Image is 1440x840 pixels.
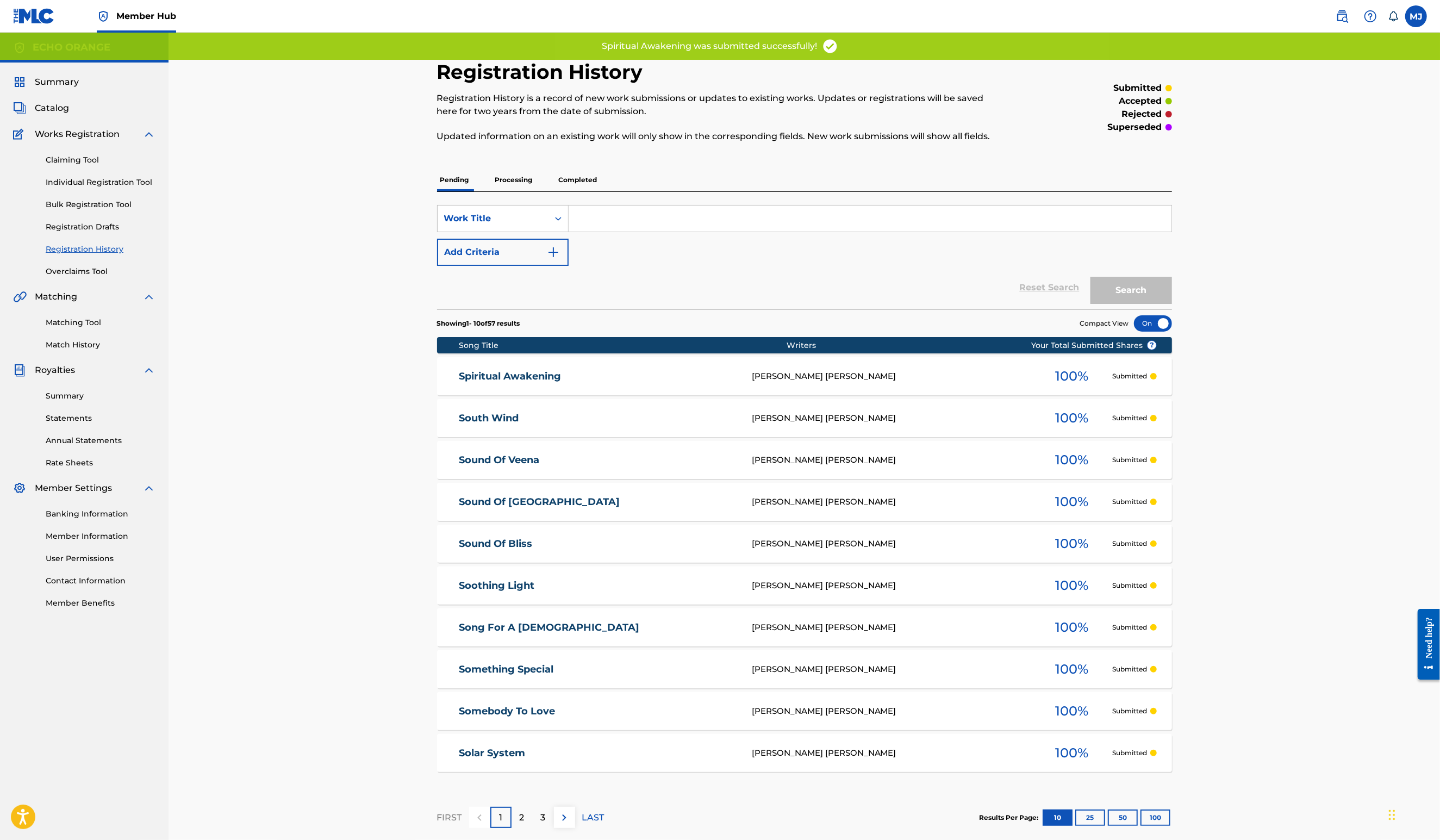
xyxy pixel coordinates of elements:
[35,290,77,303] span: Matching
[1055,743,1088,763] span: 100 %
[13,364,26,377] img: Royalties
[1112,664,1147,674] p: Submitted
[752,496,1031,508] div: [PERSON_NAME] [PERSON_NAME]
[1055,618,1088,637] span: 100 %
[1055,450,1088,470] span: 100 %
[444,212,542,225] div: Work Title
[1055,408,1088,428] span: 100 %
[1112,371,1147,381] p: Submitted
[437,169,472,191] p: Pending
[1055,366,1088,386] span: 100 %
[13,8,55,24] img: MLC Logo
[752,370,1031,383] div: [PERSON_NAME] [PERSON_NAME]
[13,76,26,89] img: Summary
[46,317,155,328] a: Matching Tool
[46,413,155,424] a: Statements
[787,340,1066,351] div: Writers
[459,580,737,592] a: Soothing Light
[437,92,1003,118] p: Registration History is a record of new work submissions or updates to existing works. Updates or...
[46,390,155,402] a: Summary
[459,705,737,718] a: Somebody To Love
[1108,121,1162,134] p: superseded
[1055,576,1088,595] span: 100 %
[556,169,601,191] p: Completed
[1112,706,1147,716] p: Submitted
[1075,810,1105,826] button: 25
[1055,492,1088,512] span: 100 %
[1122,108,1162,121] p: rejected
[459,340,787,351] div: Song Title
[437,239,569,266] button: Add Criteria
[142,364,155,377] img: expand
[35,128,120,141] span: Works Registration
[46,266,155,277] a: Overclaims Tool
[35,76,79,89] span: Summary
[35,102,69,115] span: Catalog
[437,319,520,328] p: Showing 1 - 10 of 57 results
[437,130,1003,143] p: Updated information on an existing work will only show in the corresponding fields. New work subm...
[13,482,26,495] img: Member Settings
[1043,810,1073,826] button: 10
[1360,5,1381,27] div: Help
[142,290,155,303] img: expand
[1080,319,1129,328] span: Compact View
[46,553,155,564] a: User Permissions
[46,339,155,351] a: Match History
[1336,10,1349,23] img: search
[459,621,737,634] a: Song For A [DEMOGRAPHIC_DATA]
[1112,413,1147,423] p: Submitted
[1108,810,1138,826] button: 50
[1389,799,1395,831] div: Glisser
[46,575,155,587] a: Contact Information
[46,177,155,188] a: Individual Registration Tool
[13,76,79,89] a: SummarySummary
[1386,788,1440,840] div: Widget de chat
[520,811,525,824] p: 2
[752,412,1031,425] div: [PERSON_NAME] [PERSON_NAME]
[1331,5,1353,27] a: Public Search
[459,538,737,550] a: Sound Of Bliss
[46,154,155,166] a: Claiming Tool
[35,364,75,377] span: Royalties
[1112,497,1147,507] p: Submitted
[142,482,155,495] img: expand
[752,538,1031,550] div: [PERSON_NAME] [PERSON_NAME]
[116,10,176,22] span: Member Hub
[1388,11,1399,22] div: Notifications
[1386,788,1440,840] iframe: Chat Widget
[1112,455,1147,465] p: Submitted
[97,10,110,23] img: Top Rightsholder
[752,705,1031,718] div: [PERSON_NAME] [PERSON_NAME]
[1112,581,1147,590] p: Submitted
[46,221,155,233] a: Registration Drafts
[1114,82,1162,95] p: submitted
[1140,810,1170,826] button: 100
[142,128,155,141] img: expand
[1031,340,1157,351] span: Your Total Submitted Shares
[1405,5,1427,27] div: User Menu
[1055,701,1088,721] span: 100 %
[46,457,155,469] a: Rate Sheets
[35,482,112,495] span: Member Settings
[1112,748,1147,758] p: Submitted
[459,412,737,425] a: South Wind
[459,496,737,508] a: Sound Of [GEOGRAPHIC_DATA]
[13,102,69,115] a: CatalogCatalog
[1112,539,1147,549] p: Submitted
[541,811,546,824] p: 3
[46,199,155,210] a: Bulk Registration Tool
[459,454,737,466] a: Sound Of Veena
[13,102,26,115] img: Catalog
[46,244,155,255] a: Registration History
[822,38,838,54] img: access
[602,40,818,53] p: Spiritual Awakening was submitted successfully!
[459,370,737,383] a: Spiritual Awakening
[459,663,737,676] a: Something Special
[582,811,604,824] p: LAST
[492,169,536,191] p: Processing
[752,621,1031,634] div: [PERSON_NAME] [PERSON_NAME]
[46,598,155,609] a: Member Benefits
[1148,341,1156,350] span: ?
